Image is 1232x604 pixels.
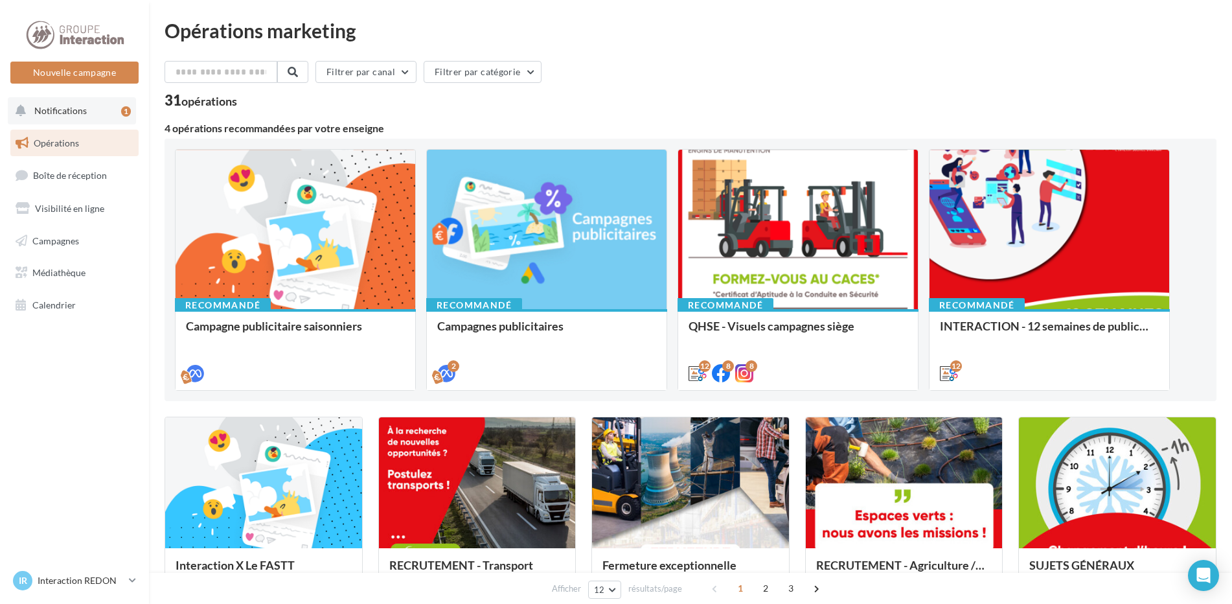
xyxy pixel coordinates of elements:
[552,583,581,595] span: Afficher
[1029,559,1205,585] div: SUJETS GÉNÉRAUX
[746,360,757,372] div: 8
[602,559,779,585] div: Fermeture exceptionnelle
[699,360,711,372] div: 12
[315,61,416,83] button: Filtrer par canal
[8,130,141,157] a: Opérations
[32,267,86,278] span: Médiathèque
[628,583,682,595] span: résultats/page
[389,559,565,585] div: RECRUTEMENT - Transport
[165,21,1216,40] div: Opérations marketing
[426,298,522,312] div: Recommandé
[34,137,79,148] span: Opérations
[678,298,773,312] div: Recommandé
[35,203,104,214] span: Visibilité en ligne
[929,298,1025,312] div: Recommandé
[165,123,1216,134] div: 4 opérations recommandées par votre enseigne
[121,106,131,117] div: 1
[165,93,237,108] div: 31
[689,319,907,345] div: QHSE - Visuels campagnes siège
[176,559,352,585] div: Interaction X Le FASTT
[950,360,962,372] div: 12
[38,574,124,587] p: Interaction REDON
[8,292,141,319] a: Calendrier
[10,62,139,84] button: Nouvelle campagne
[940,319,1159,345] div: INTERACTION - 12 semaines de publication
[186,319,405,345] div: Campagne publicitaire saisonniers
[8,227,141,255] a: Campagnes
[33,170,107,181] span: Boîte de réception
[8,161,141,189] a: Boîte de réception
[32,299,76,310] span: Calendrier
[175,298,271,312] div: Recommandé
[8,259,141,286] a: Médiathèque
[8,195,141,222] a: Visibilité en ligne
[588,581,621,599] button: 12
[1188,560,1219,591] div: Open Intercom Messenger
[424,61,542,83] button: Filtrer par catégorie
[781,578,801,599] span: 3
[730,578,751,599] span: 1
[437,319,656,345] div: Campagnes publicitaires
[19,574,27,587] span: IR
[448,360,459,372] div: 2
[181,95,237,107] div: opérations
[755,578,776,599] span: 2
[722,360,734,372] div: 8
[10,568,139,593] a: IR Interaction REDON
[8,97,136,124] button: Notifications 1
[34,105,87,116] span: Notifications
[594,585,605,595] span: 12
[816,559,992,585] div: RECRUTEMENT - Agriculture / Espaces verts
[32,235,79,246] span: Campagnes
